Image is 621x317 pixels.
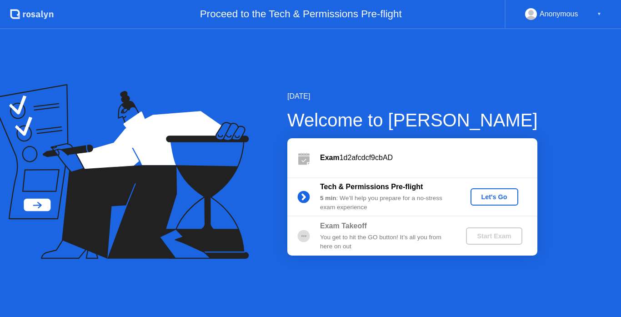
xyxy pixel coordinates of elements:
[474,193,515,201] div: Let's Go
[287,91,538,102] div: [DATE]
[320,154,340,161] b: Exam
[320,222,367,230] b: Exam Takeoff
[320,195,336,201] b: 5 min
[320,152,537,163] div: 1d2afcdcf9cbAD
[470,232,518,240] div: Start Exam
[471,188,518,206] button: Let's Go
[320,233,451,252] div: You get to hit the GO button! It’s all you from here on out
[597,8,601,20] div: ▼
[287,106,538,134] div: Welcome to [PERSON_NAME]
[320,183,423,191] b: Tech & Permissions Pre-flight
[540,8,578,20] div: Anonymous
[320,194,451,212] div: : We’ll help you prepare for a no-stress exam experience
[466,227,522,245] button: Start Exam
